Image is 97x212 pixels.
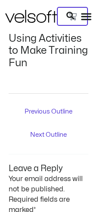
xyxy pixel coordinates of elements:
nav: Post navigation [9,93,88,144]
img: Velsoft Training Materials [5,10,57,23]
div: Menu Toggle [81,11,92,22]
span: Your email address will not be published. [9,175,83,193]
h1: Using Activities to Make Training Fun [9,33,88,69]
a: Next Outline [11,128,87,143]
a: Previous Outline [11,105,87,120]
h3: Leave a Reply [9,154,88,174]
